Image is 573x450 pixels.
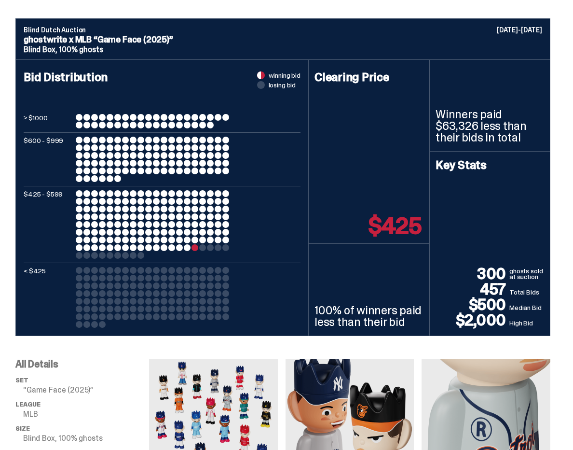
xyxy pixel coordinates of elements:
[24,35,542,44] p: ghostwrite x MLB “Game Face (2025)”
[314,71,423,83] h4: Clearing Price
[15,424,29,433] span: Size
[23,410,149,418] p: MLB
[24,267,72,328] p: < $425
[269,82,296,88] span: losing bid
[436,281,509,297] p: 457
[24,44,57,55] span: Blind Box,
[436,312,509,328] p: $2,000
[269,72,300,79] span: winning bid
[24,71,300,114] h4: Bid Distribution
[24,137,72,182] p: $600 - $999
[23,386,149,394] p: “Game Face (2025)”
[436,109,544,143] p: Winners paid $63,326 less than their bids in total
[15,400,41,408] span: League
[509,318,544,328] p: High Bid
[15,359,149,369] p: All Details
[509,268,544,281] p: ghosts sold at auction
[59,44,103,55] span: 100% ghosts
[497,27,542,33] p: [DATE]-[DATE]
[24,114,72,128] p: ≥ $1000
[368,214,422,238] p: $425
[436,159,544,171] h4: Key Stats
[509,287,544,297] p: Total Bids
[436,266,509,281] p: 300
[509,303,544,312] p: Median Bid
[23,435,149,442] p: Blind Box, 100% ghosts
[314,305,423,328] p: 100% of winners paid less than their bid
[436,297,509,312] p: $500
[24,27,542,33] p: Blind Dutch Auction
[24,190,72,259] p: $425 - $599
[15,376,28,384] span: set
